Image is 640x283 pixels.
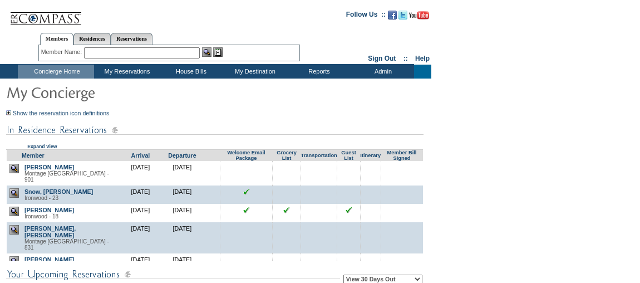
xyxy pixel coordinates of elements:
td: [DATE] [161,161,203,186]
td: Concierge Home [18,65,94,79]
img: Compass Home [9,3,82,26]
img: Become our fan on Facebook [388,11,397,19]
td: [DATE] [161,253,203,272]
td: [DATE] [120,204,161,222]
a: Show the reservation icon definitions [13,110,110,116]
a: Members [40,33,74,45]
a: Arrival [131,152,150,159]
td: Admin [350,65,414,79]
span: Ironwood - 23 [24,195,58,201]
img: blank.gif [319,225,319,226]
a: Welcome Email Package [227,150,265,161]
td: Reports [286,65,350,79]
img: blank.gif [319,188,319,189]
td: [DATE] [120,222,161,253]
a: [PERSON_NAME] [24,256,74,263]
img: blank.gif [319,256,319,257]
a: Itinerary [360,153,381,158]
img: blank.gif [246,256,247,257]
img: Subscribe to our YouTube Channel [409,11,429,19]
td: [DATE] [161,204,203,222]
img: Reservations [213,47,223,57]
a: Become our fan on Facebook [388,14,397,21]
td: [DATE] [161,186,203,204]
img: chkSmaller.gif [243,188,250,195]
img: Follow us on Twitter [398,11,407,19]
td: [DATE] [120,161,161,186]
a: [PERSON_NAME], [PERSON_NAME] [24,225,76,238]
a: Residences [73,33,111,45]
td: [DATE] [120,253,161,272]
img: blank.gif [402,225,402,226]
td: Follow Us :: [346,9,386,23]
img: blank.gif [370,225,371,226]
span: :: [403,55,408,62]
img: blank.gif [246,225,247,226]
a: Subscribe to our YouTube Channel [409,14,429,21]
input: Click to see this reservation's guest list [346,207,352,213]
img: view [9,256,19,266]
img: subTtlConUpcomingReservatio.gif [6,267,340,281]
a: Transportation [301,153,337,158]
a: Guest List [341,150,356,161]
img: Show the reservation icon definitions [6,110,11,115]
a: Member Bill Signed [387,150,417,161]
span: Montage [GEOGRAPHIC_DATA] - 831 [24,238,109,251]
span: Montage [GEOGRAPHIC_DATA] - 901 [24,170,109,183]
a: Follow us on Twitter [398,14,407,21]
a: [PERSON_NAME] [24,207,74,213]
a: Snow, [PERSON_NAME] [24,188,93,195]
img: view [9,207,19,216]
a: Member [22,152,45,159]
img: chkSmaller.gif [243,207,250,213]
td: [DATE] [161,222,203,253]
img: blank.gif [402,188,402,189]
div: Member Name: [41,47,84,57]
img: view [9,164,19,173]
a: Reservations [111,33,152,45]
img: view [9,188,19,198]
img: View [202,47,211,57]
td: House Bills [158,65,222,79]
a: Sign Out [368,55,396,62]
a: Departure [168,152,196,159]
img: blank.gif [370,188,371,189]
a: Help [415,55,430,62]
img: view [9,225,19,235]
a: Grocery List [277,150,297,161]
img: blank.gif [370,256,371,257]
img: blank.gif [402,256,402,257]
span: Ironwood - 18 [24,213,58,219]
td: [DATE] [120,186,161,204]
input: Click to see this reservation's grocery list [283,207,290,213]
a: [PERSON_NAME] [24,164,74,170]
td: My Reservations [94,65,158,79]
a: Expand View [27,144,57,149]
td: My Destination [222,65,286,79]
